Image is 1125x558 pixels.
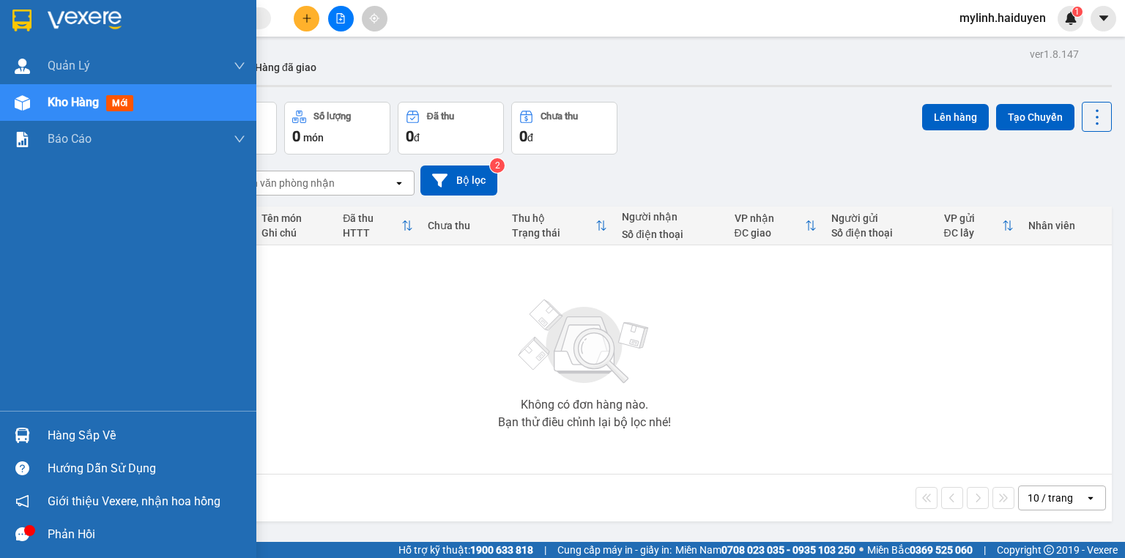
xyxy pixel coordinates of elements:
img: svg+xml;base64,PHN2ZyBjbGFzcz0ibGlzdC1wbHVnX19zdmciIHhtbG5zPSJodHRwOi8vd3d3LnczLm9yZy8yMDAwL3N2Zy... [511,291,658,393]
div: Người nhận [622,211,719,223]
div: Phản hồi [48,524,245,546]
span: Kho hàng [48,95,99,109]
span: món [303,132,324,144]
div: ĐC giao [735,227,806,239]
span: message [15,527,29,541]
span: | [984,542,986,558]
th: Toggle SortBy [727,207,825,245]
span: aim [369,13,379,23]
button: aim [362,6,387,31]
div: Chưa thu [541,111,578,122]
svg: open [393,177,405,189]
span: 0 [519,127,527,145]
button: Bộ lọc [420,165,497,196]
sup: 2 [490,158,505,173]
span: 0 [406,127,414,145]
strong: 0708 023 035 - 0935 103 250 [721,544,855,556]
strong: 1900 633 818 [470,544,533,556]
span: Miền Nam [675,542,855,558]
div: Số lượng [313,111,351,122]
span: copyright [1044,545,1054,555]
div: Trạng thái [512,227,596,239]
div: Số điện thoại [622,228,719,240]
div: Ghi chú [261,227,328,239]
div: Đã thu [427,111,454,122]
span: Cung cấp máy in - giấy in: [557,542,672,558]
span: Quản Lý [48,56,90,75]
span: Báo cáo [48,130,92,148]
div: Số điện thoại [831,227,929,239]
span: down [234,60,245,72]
span: đ [414,132,420,144]
span: 0 [292,127,300,145]
span: đ [527,132,533,144]
span: mylinh.haiduyen [948,9,1058,27]
span: Hỗ trợ kỹ thuật: [398,542,533,558]
div: Hướng dẫn sử dụng [48,458,245,480]
button: plus [294,6,319,31]
div: VP gửi [944,212,1002,224]
span: question-circle [15,461,29,475]
button: Lên hàng [922,104,989,130]
div: ver 1.8.147 [1030,46,1079,62]
img: solution-icon [15,132,30,147]
span: ⚪️ [859,547,864,553]
div: Tên món [261,212,328,224]
span: Giới thiệu Vexere, nhận hoa hồng [48,492,220,510]
button: file-add [328,6,354,31]
span: plus [302,13,312,23]
button: caret-down [1091,6,1116,31]
div: Nhân viên [1028,220,1104,231]
button: Đã thu0đ [398,102,504,155]
span: notification [15,494,29,508]
div: ĐC lấy [944,227,1002,239]
img: logo-vxr [12,10,31,31]
span: file-add [335,13,346,23]
img: warehouse-icon [15,59,30,74]
div: Người gửi [831,212,929,224]
div: Bạn thử điều chỉnh lại bộ lọc nhé! [498,417,671,428]
div: HTTT [343,227,401,239]
img: warehouse-icon [15,428,30,443]
th: Toggle SortBy [335,207,420,245]
button: Hàng đã giao [243,50,328,85]
th: Toggle SortBy [937,207,1021,245]
span: | [544,542,546,558]
svg: open [1085,492,1096,504]
button: Số lượng0món [284,102,390,155]
span: mới [106,95,133,111]
sup: 1 [1072,7,1083,17]
div: Thu hộ [512,212,596,224]
div: Không có đơn hàng nào. [521,399,648,411]
div: 10 / trang [1028,491,1073,505]
th: Toggle SortBy [505,207,615,245]
img: warehouse-icon [15,95,30,111]
strong: 0369 525 060 [910,544,973,556]
div: Chọn văn phòng nhận [234,176,335,190]
span: caret-down [1097,12,1110,25]
div: Chưa thu [428,220,497,231]
button: Chưa thu0đ [511,102,617,155]
span: down [234,133,245,145]
img: icon-new-feature [1064,12,1077,25]
button: Tạo Chuyến [996,104,1074,130]
div: VP nhận [735,212,806,224]
span: 1 [1074,7,1080,17]
span: Miền Bắc [867,542,973,558]
div: Hàng sắp về [48,425,245,447]
div: Đã thu [343,212,401,224]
